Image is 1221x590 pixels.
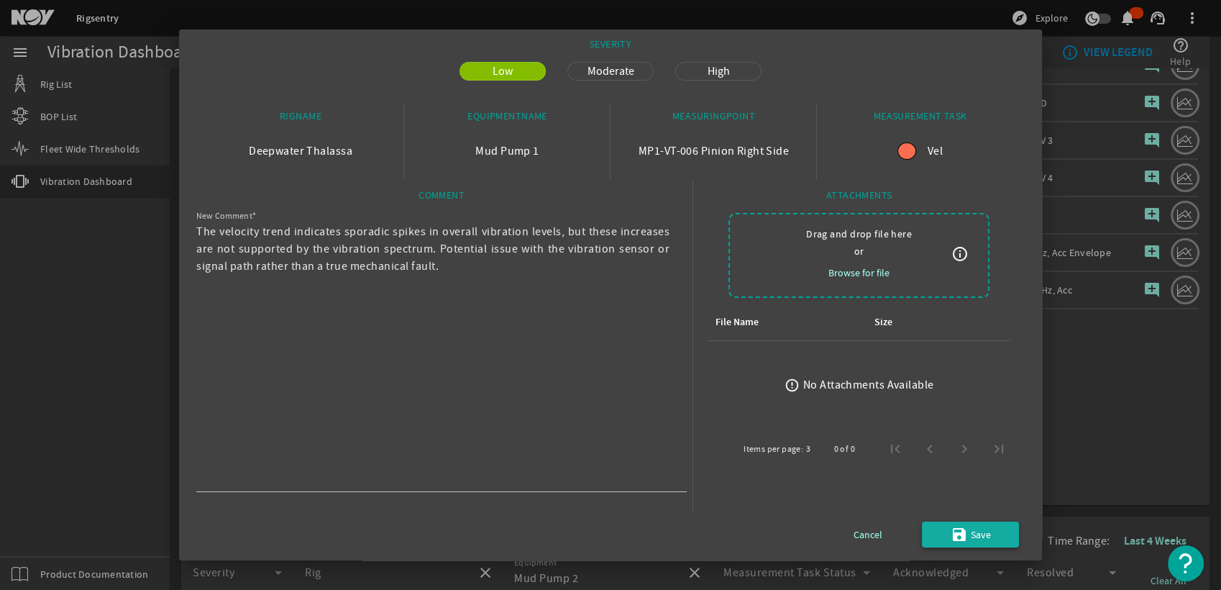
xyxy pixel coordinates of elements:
div: ATTACHMENTS [696,189,1022,207]
div: Size [874,314,892,330]
div: File Name [715,314,759,330]
span: Moderate [579,63,643,80]
mat-label: New Comment [196,211,252,222]
span: Drag and drop file here [806,225,912,242]
div: 3 [806,442,810,456]
button: Save [922,522,1019,548]
span: Vel [928,142,943,160]
mat-icon: error_outline [785,378,800,393]
div: 0 of 0 [834,442,855,456]
button: info_outline [943,237,977,271]
button: Browse for file [817,260,901,286]
div: MP1-VT-006 Pinion Right Side [616,128,811,174]
div: MEASURINGPOINT [616,109,811,128]
div: COMMENT [196,189,687,207]
div: MEASUREMENT TASK [823,109,1017,128]
button: Open Resource Center [1168,545,1204,581]
div: No Attachments Available [803,376,934,394]
span: High [699,63,738,80]
div: Items per page: [744,442,803,456]
span: Low [484,63,521,80]
div: Mud Pump 1 [410,128,605,174]
div: RIGNAME [203,109,398,128]
span: Save [971,526,991,543]
button: Cancel [819,522,916,548]
span: Cancel [854,526,882,543]
div: Deepwater Thalassa [203,128,398,174]
div: SEVERITY [196,32,1025,56]
div: EQUIPMENTNAME [410,109,605,128]
span: or [854,242,864,260]
mat-icon: save [951,526,968,543]
span: Browse for file [828,264,890,281]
